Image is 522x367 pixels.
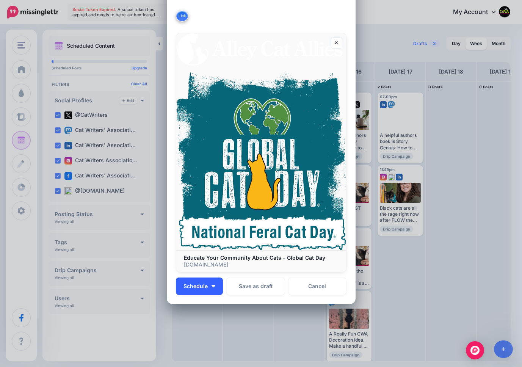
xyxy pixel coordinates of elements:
[466,341,484,359] div: Open Intercom Messenger
[184,254,325,261] b: Educate Your Community About Cats - Global Cat Day
[184,261,339,268] p: [DOMAIN_NAME]
[176,33,346,250] img: Educate Your Community About Cats - Global Cat Day
[212,285,215,287] img: arrow-down-white.png
[176,278,223,295] button: Schedule
[288,278,346,295] a: Cancel
[183,284,208,289] span: Schedule
[176,10,188,22] button: Link
[227,278,285,295] button: Save as draft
